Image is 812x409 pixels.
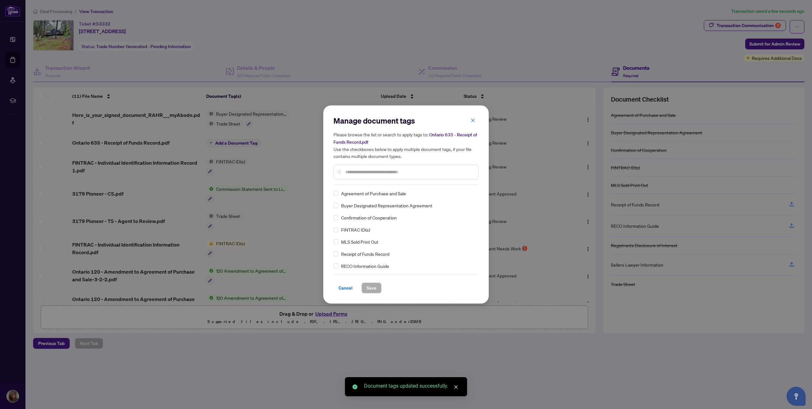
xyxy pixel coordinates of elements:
span: close [471,118,475,123]
span: check-circle [353,384,357,389]
span: FINTRAC ID(s) [341,226,370,233]
span: RECO Information Guide [341,262,389,269]
span: Agreement of Purchase and Sale [341,190,406,197]
span: MLS Sold Print Out [341,238,378,245]
span: Buyer Designated Representation Agreement [341,202,432,209]
span: Cancel [339,283,353,293]
h2: Manage document tags [333,116,479,126]
button: Open asap [787,387,806,406]
button: Cancel [333,283,358,293]
div: Document tags updated successfully. [364,382,459,390]
a: Close [452,384,459,391]
span: close [454,385,458,389]
span: Receipt of Funds Record [341,250,389,257]
button: Save [361,283,381,293]
h5: Please browse the list or search to apply tags to: Use the checkboxes below to apply multiple doc... [333,131,479,160]
span: Confirmation of Cooperation [341,214,397,221]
